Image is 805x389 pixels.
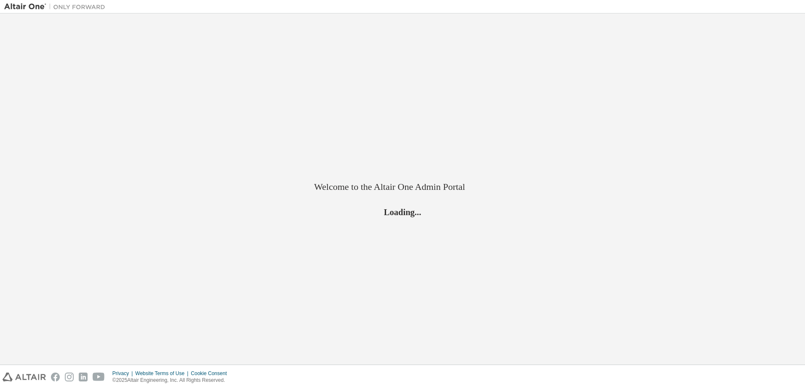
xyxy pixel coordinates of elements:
[314,181,491,193] h2: Welcome to the Altair One Admin Portal
[3,373,46,381] img: altair_logo.svg
[51,373,60,381] img: facebook.svg
[112,377,232,384] p: © 2025 Altair Engineering, Inc. All Rights Reserved.
[93,373,105,381] img: youtube.svg
[135,370,191,377] div: Website Terms of Use
[4,3,109,11] img: Altair One
[191,370,232,377] div: Cookie Consent
[112,370,135,377] div: Privacy
[79,373,88,381] img: linkedin.svg
[65,373,74,381] img: instagram.svg
[314,207,491,218] h2: Loading...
